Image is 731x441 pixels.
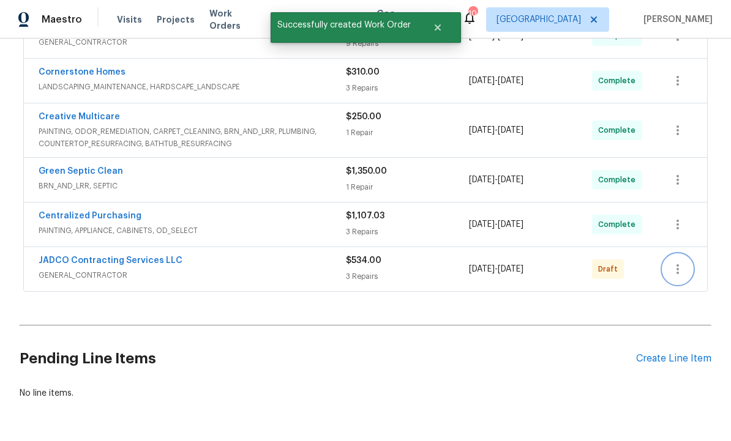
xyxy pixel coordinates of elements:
div: 1 Repair [346,181,469,193]
div: 3 Repairs [346,226,469,238]
a: Centralized Purchasing [39,212,141,220]
span: Successfully created Work Order [271,12,418,38]
span: $1,107.03 [346,212,384,220]
span: [DATE] [498,126,523,135]
span: [DATE] [498,220,523,229]
span: [DATE] [469,126,495,135]
span: [DATE] [498,176,523,184]
span: Projects [157,13,195,26]
span: $1,350.00 [346,167,387,176]
button: Close [418,15,458,40]
span: GENERAL_CONTRACTOR [39,36,346,48]
a: Green Septic Clean [39,167,123,176]
span: $310.00 [346,68,380,76]
div: 9 Repairs [346,37,469,50]
span: [DATE] [469,265,495,273]
div: No line items. [20,387,711,399]
span: [GEOGRAPHIC_DATA] [497,13,581,26]
span: [DATE] [469,176,495,184]
div: Create Line Item [636,353,711,365]
span: [DATE] [469,76,495,85]
span: PAINTING, ODOR_REMEDIATION, CARPET_CLEANING, BRN_AND_LRR, PLUMBING, COUNTERTOP_RESURFACING, BATHT... [39,125,346,150]
span: - [469,174,523,186]
span: Work Orders [209,7,259,32]
span: Maestro [42,13,82,26]
div: 1 Repair [346,127,469,139]
span: Complete [598,218,640,231]
span: GENERAL_CONTRACTOR [39,269,346,281]
span: $250.00 [346,113,381,121]
span: Complete [598,174,640,186]
span: Draft [598,263,623,275]
a: JADCO Contracting Services LLC [39,256,182,265]
span: - [469,75,523,87]
span: - [469,218,523,231]
span: PAINTING, APPLIANCE, CABINETS, OD_SELECT [39,224,346,237]
div: 3 Repairs [346,270,469,283]
div: 3 Repairs [346,82,469,94]
span: Geo Assignments [377,7,448,32]
span: Complete [598,124,640,136]
span: Complete [598,75,640,87]
span: Visits [117,13,142,26]
a: Cornerstone Homes [39,68,126,76]
span: [DATE] [469,220,495,229]
span: - [469,124,523,136]
span: BRN_AND_LRR, SEPTIC [39,180,346,192]
span: [PERSON_NAME] [639,13,713,26]
span: $534.00 [346,256,381,265]
h2: Pending Line Items [20,330,636,387]
span: LANDSCAPING_MAINTENANCE, HARDSCAPE_LANDSCAPE [39,81,346,93]
span: [DATE] [498,76,523,85]
span: - [469,263,523,275]
span: [DATE] [498,265,523,273]
div: 104 [468,7,477,20]
a: Creative Multicare [39,113,120,121]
